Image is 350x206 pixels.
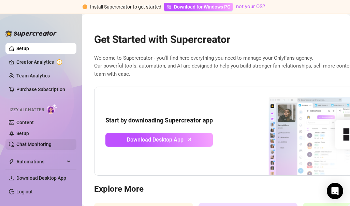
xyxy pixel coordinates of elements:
[9,175,14,181] span: download
[16,46,29,51] a: Setup
[105,117,213,124] strong: Start by downloading Supercreator app
[186,135,193,143] span: arrow-up
[90,4,161,10] span: Install Supercreator to get started
[10,107,44,113] span: Izzy AI Chatter
[9,159,14,164] span: thunderbolt
[16,73,50,78] a: Team Analytics
[174,3,230,11] span: Download for Windows PC
[16,189,33,194] a: Log out
[164,3,233,11] a: Download for Windows PC
[166,4,171,9] span: windows
[105,133,213,147] a: Download Desktop Apparrow-up
[16,156,65,167] span: Automations
[16,142,52,147] a: Chat Monitoring
[16,120,34,125] a: Content
[16,57,71,68] a: Creator Analytics exclamation-circle
[327,183,343,199] div: Open Intercom Messenger
[16,131,29,136] a: Setup
[83,4,87,9] span: exclamation-circle
[5,30,57,37] img: logo-BBDzfeDw.svg
[47,104,57,114] img: AI Chatter
[127,135,184,144] span: Download Desktop App
[236,3,265,10] a: not your OS?
[16,175,66,181] span: Download Desktop App
[16,84,71,95] a: Purchase Subscription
